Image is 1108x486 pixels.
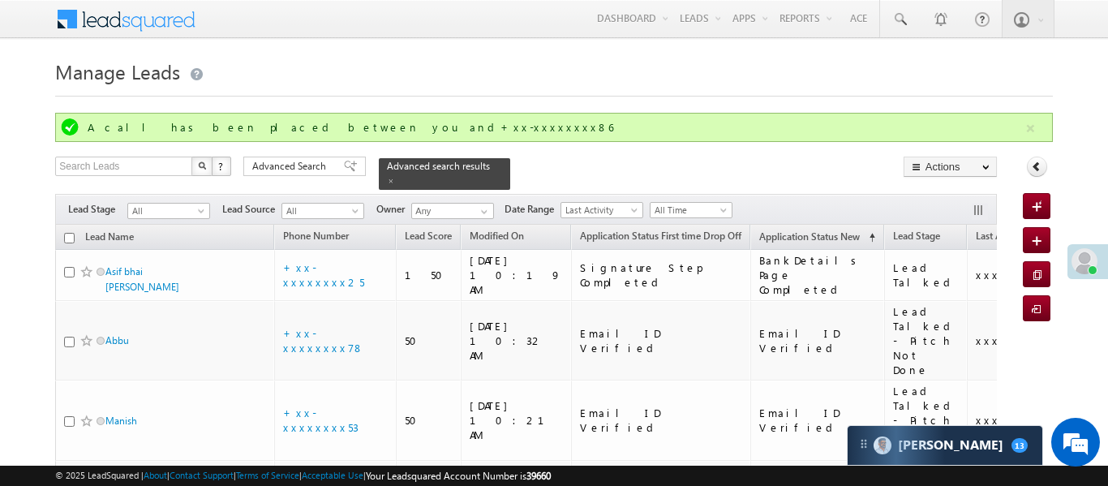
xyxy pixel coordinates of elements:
[759,253,877,297] div: BankDetails Page Completed
[55,468,551,484] span: © 2025 LeadSquared | | | | |
[462,227,532,248] a: Modified On
[472,204,492,220] a: Show All Items
[751,227,883,248] a: Application Status New (sorted ascending)
[976,333,1016,347] span: xxxxx
[650,202,732,218] a: All Time
[387,160,490,172] span: Advanced search results
[893,304,960,377] div: Lead Talked - Pitch Not Done
[405,230,452,242] span: Lead Score
[222,202,281,217] span: Lead Source
[470,398,564,442] div: [DATE] 10:21 AM
[470,319,564,363] div: [DATE] 10:32 AM
[128,204,205,218] span: All
[862,231,875,244] span: (sorted ascending)
[580,326,743,355] div: Email ID Verified
[857,437,870,450] img: carter-drag
[77,228,142,249] a: Lead Name
[218,159,225,173] span: ?
[580,406,743,435] div: Email ID Verified
[1011,438,1028,453] span: 13
[405,333,453,348] div: 50
[283,230,349,242] span: Phone Number
[236,470,299,480] a: Terms of Service
[144,470,167,480] a: About
[252,159,331,174] span: Advanced Search
[976,268,1016,282] span: xxxxx
[105,265,179,293] a: Asif bhai [PERSON_NAME]
[170,470,234,480] a: Contact Support
[759,406,877,435] div: Email ID Verified
[55,58,180,84] span: Manage Leads
[105,415,137,427] a: Manish
[893,384,960,457] div: Lead Talked - Pitch Not Done
[366,470,551,482] span: Your Leadsquared Account Number is
[127,203,210,219] a: All
[874,437,891,454] img: Carter
[885,227,948,248] a: Lead Stage
[561,203,638,217] span: Last Activity
[376,202,411,217] span: Owner
[411,203,494,219] input: Type to Search
[105,334,129,346] a: Abbu
[198,161,206,170] img: Search
[759,326,877,355] div: Email ID Verified
[898,437,1003,453] span: Carter
[580,230,741,242] span: Application Status First time Drop Off
[212,157,231,176] button: ?
[281,203,364,219] a: All
[560,202,643,218] a: Last Activity
[275,227,357,248] a: Phone Number
[526,470,551,482] span: 39660
[68,202,127,217] span: Lead Stage
[283,326,364,355] a: +xx-xxxxxxxx78
[397,227,460,248] a: Lead Score
[904,157,997,177] button: Actions
[572,227,749,248] a: Application Status First time Drop Off
[470,230,524,242] span: Modified On
[847,425,1043,466] div: carter-dragCarter[PERSON_NAME]13
[580,260,743,290] div: Signature Step Completed
[651,203,728,217] span: All Time
[505,202,560,217] span: Date Range
[759,230,860,243] span: Application Status New
[976,413,1016,427] span: xxxxx
[282,204,359,218] span: All
[283,406,359,434] a: +xx-xxxxxxxx53
[302,470,363,480] a: Acceptable Use
[88,120,1023,135] div: A call has been placed between you and+xx-xxxxxxxx86
[405,268,453,282] div: 150
[893,230,940,242] span: Lead Stage
[405,413,453,428] div: 50
[64,233,75,243] input: Check all records
[470,253,564,297] div: [DATE] 10:19 AM
[968,227,1059,248] a: Last Activity Date
[283,260,364,289] a: +xx-xxxxxxxx25
[893,260,960,290] div: Lead Talked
